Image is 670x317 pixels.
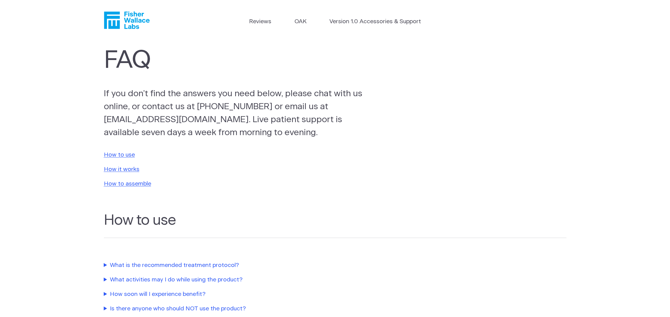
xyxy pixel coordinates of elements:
[294,17,307,26] a: OAK
[104,212,566,238] h2: How to use
[104,181,151,187] a: How to assemble
[104,11,150,29] a: Fisher Wallace
[104,290,378,299] summary: How soon will I experience benefit?
[104,152,135,158] a: How to use
[104,46,364,75] h1: FAQ
[104,87,367,139] p: If you don’t find the answers you need below, please chat with us online, or contact us at [PHONE...
[249,17,271,26] a: Reviews
[104,166,139,172] a: How it works
[329,17,421,26] a: Version 1.0 Accessories & Support
[104,276,378,284] summary: What activities may I do while using the product?
[104,261,378,270] summary: What is the recommended treatment protocol?
[104,305,378,313] summary: Is there anyone who should NOT use the product?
